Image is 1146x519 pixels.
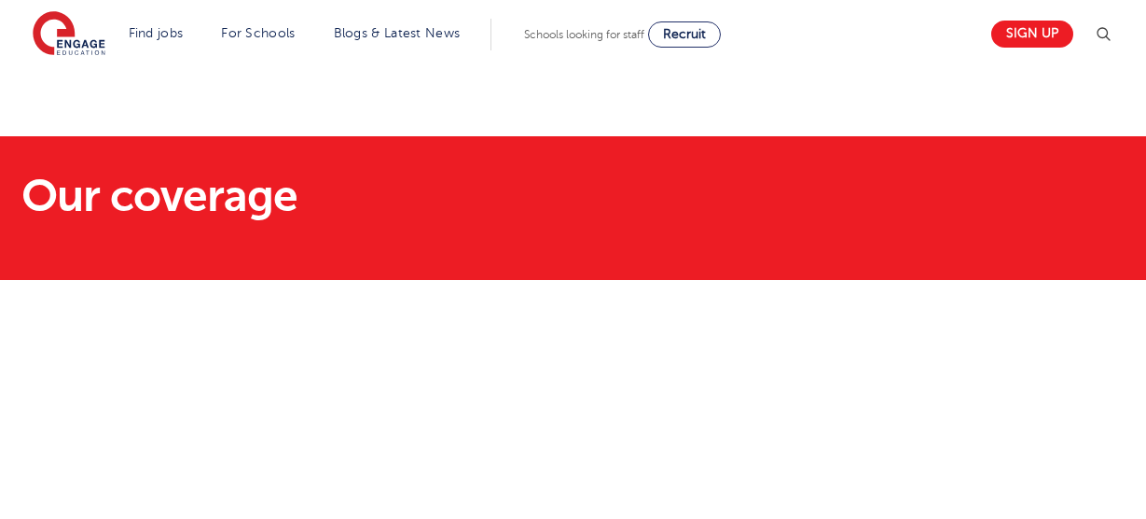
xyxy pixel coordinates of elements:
[991,21,1073,48] a: Sign up
[221,26,295,40] a: For Schools
[33,11,105,58] img: Engage Education
[21,174,748,218] h1: Our coverage
[129,26,184,40] a: Find jobs
[334,26,461,40] a: Blogs & Latest News
[648,21,721,48] a: Recruit
[663,27,706,41] span: Recruit
[524,28,644,41] span: Schools looking for staff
